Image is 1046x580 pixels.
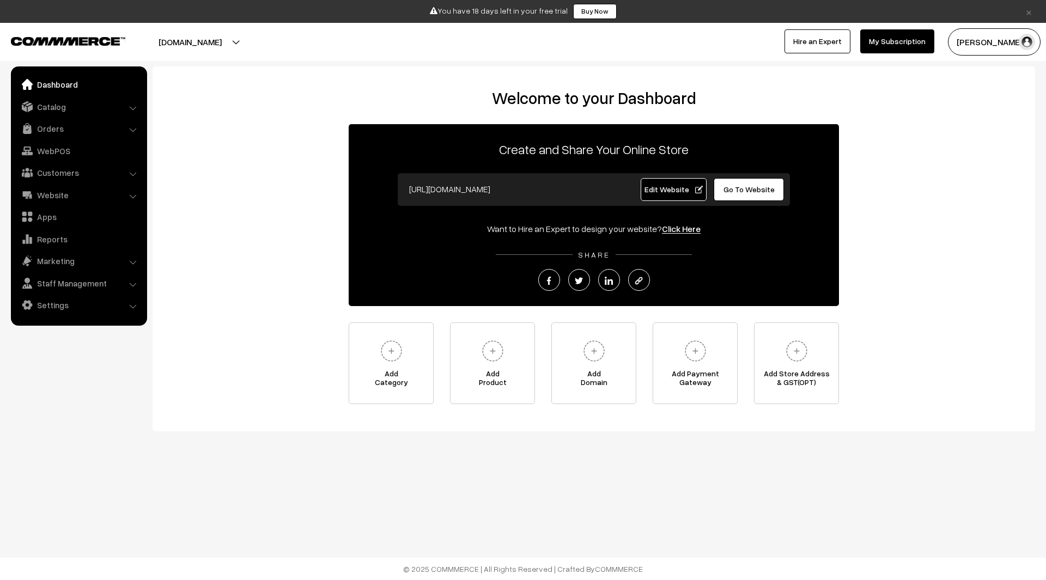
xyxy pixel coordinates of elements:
[754,322,839,404] a: Add Store Address& GST(OPT)
[14,295,143,315] a: Settings
[782,336,812,366] img: plus.svg
[573,4,617,19] a: Buy Now
[120,28,260,56] button: [DOMAIN_NAME]
[349,322,434,404] a: AddCategory
[163,88,1024,108] h2: Welcome to your Dashboard
[349,222,839,235] div: Want to Hire an Expert to design your website?
[644,185,703,194] span: Edit Website
[552,369,636,391] span: Add Domain
[653,369,737,391] span: Add Payment Gateway
[376,336,406,366] img: plus.svg
[714,178,784,201] a: Go To Website
[14,251,143,271] a: Marketing
[14,119,143,138] a: Orders
[573,250,616,259] span: SHARE
[14,141,143,161] a: WebPOS
[349,369,433,391] span: Add Category
[14,207,143,227] a: Apps
[14,163,143,182] a: Customers
[11,37,125,45] img: COMMMERCE
[11,34,106,47] a: COMMMERCE
[14,75,143,94] a: Dashboard
[653,322,738,404] a: Add PaymentGateway
[14,229,143,249] a: Reports
[595,564,643,573] a: COMMMERCE
[860,29,934,53] a: My Subscription
[662,223,701,234] a: Click Here
[478,336,508,366] img: plus.svg
[14,97,143,117] a: Catalog
[579,336,609,366] img: plus.svg
[680,336,710,366] img: plus.svg
[14,185,143,205] a: Website
[723,185,775,194] span: Go To Website
[14,273,143,293] a: Staff Management
[1019,34,1035,50] img: user
[451,369,534,391] span: Add Product
[1021,5,1036,18] a: ×
[784,29,850,53] a: Hire an Expert
[4,4,1042,19] div: You have 18 days left in your free trial
[349,139,839,159] p: Create and Share Your Online Store
[641,178,707,201] a: Edit Website
[948,28,1041,56] button: [PERSON_NAME]
[551,322,636,404] a: AddDomain
[450,322,535,404] a: AddProduct
[755,369,838,391] span: Add Store Address & GST(OPT)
